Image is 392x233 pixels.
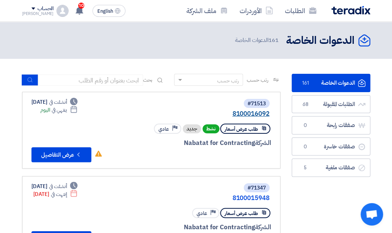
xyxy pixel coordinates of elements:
div: [DATE] [31,182,78,190]
div: الحساب [37,6,54,12]
a: الطلبات [279,2,322,19]
span: English [97,9,113,14]
div: #71513 [247,101,266,106]
span: الدعوات الخاصة [235,36,280,45]
span: نشط [203,124,219,133]
a: الدعوات الخاصة161 [292,74,370,92]
a: صفقات رابحة0 [292,116,370,134]
a: صفقات خاسرة0 [292,137,370,156]
div: [DATE] [33,190,78,198]
a: صفقات ملغية5 [292,158,370,177]
span: 161 [268,36,279,44]
div: [PERSON_NAME] [22,12,54,16]
span: رتب حسب [247,76,268,84]
span: طلب عرض أسعار [225,125,258,133]
span: 0 [301,122,310,129]
span: أنشئت في [49,98,67,106]
span: 5 [301,164,310,172]
button: عرض التفاصيل [31,147,91,162]
span: عادي [197,210,207,217]
span: عادي [158,125,169,133]
a: الطلبات المقبولة68 [292,95,370,114]
span: الشركة [255,138,271,148]
div: رتب حسب [217,77,239,85]
span: إنتهت في [51,190,67,198]
span: أنشئت في [49,182,67,190]
a: 8100016092 [120,111,270,117]
div: دردشة مفتوحة [361,203,383,226]
div: اليوم [40,106,78,114]
span: الشركة [255,223,271,232]
a: الأوردرات [234,2,279,19]
span: طلب عرض أسعار [225,210,258,217]
div: Nabatat for Contracting [109,138,271,148]
div: #71347 [247,185,266,191]
div: جديد [183,124,201,133]
span: 0 [301,143,310,151]
span: ينتهي في [52,106,67,114]
div: Nabatat for Contracting [109,223,271,232]
span: 161 [301,79,310,87]
span: 68 [301,101,310,108]
input: ابحث بعنوان أو رقم الطلب [38,75,143,86]
span: بحث [143,76,153,84]
img: Teradix logo [331,6,370,15]
a: ملف الشركة [180,2,234,19]
img: profile_test.png [57,5,69,17]
span: 10 [78,3,84,9]
div: [DATE] [31,98,78,106]
h2: الدعوات الخاصة [286,33,355,48]
a: 8100015948 [120,195,270,202]
button: English [92,5,125,17]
